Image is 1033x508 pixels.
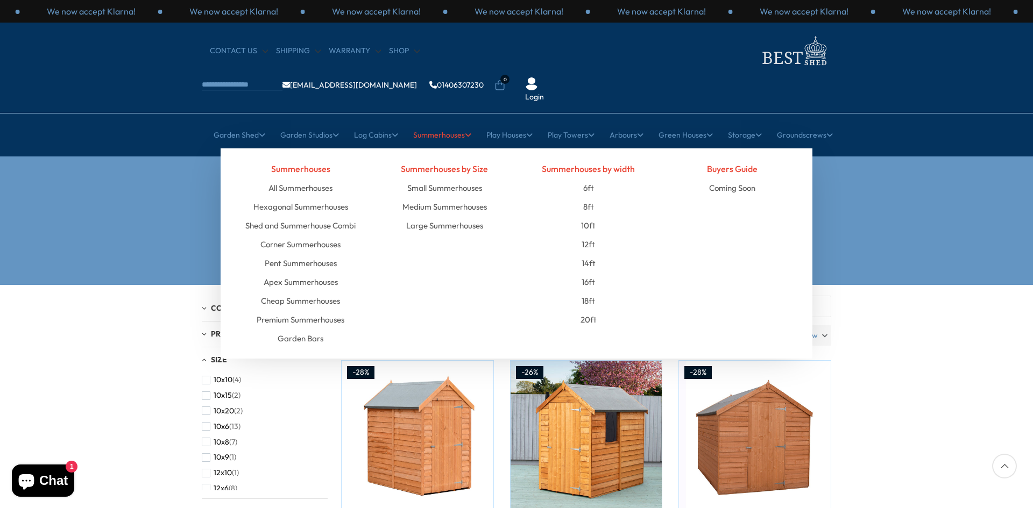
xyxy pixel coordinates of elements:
a: Summerhouses [413,121,471,148]
p: We now accept Klarna! [617,5,706,17]
div: -26% [516,366,543,379]
h4: Summerhouses [237,159,365,178]
a: Play Towers [548,121,595,148]
span: 10x20 [214,406,234,416]
span: 10x15 [214,391,232,400]
a: [EMAIL_ADDRESS][DOMAIN_NAME] [282,81,417,89]
button: 10x6 [202,419,240,434]
button: 10x8 [202,434,237,450]
img: User Icon [525,77,538,90]
button: 10x9 [202,449,236,465]
a: Premium Summerhouses [257,310,344,329]
a: Shop [389,46,420,56]
a: Play Houses [486,121,533,148]
div: -28% [347,366,374,379]
a: Pent Summerhouses [265,254,337,273]
a: Groundscrews [777,121,833,148]
span: (1) [232,468,239,477]
span: Size [211,355,227,364]
a: 14ft [582,254,596,273]
button: 12x10 [202,465,239,481]
a: Shed and Summerhouse Combi [245,216,356,235]
span: 10x6 [214,422,229,431]
a: 12ft [582,235,595,254]
p: We now accept Klarna! [189,5,278,17]
p: We now accept Klarna! [47,5,136,17]
a: Warranty [329,46,381,56]
a: 0 [494,80,505,91]
button: 10x20 [202,403,243,419]
span: (2) [232,391,240,400]
span: (1) [229,453,236,462]
a: Storage [728,121,762,148]
a: Garden Bars [278,329,323,348]
div: 1 / 3 [590,5,733,17]
button: 10x10 [202,372,241,388]
div: 3 / 3 [875,5,1018,17]
div: -28% [684,366,712,379]
a: Login [525,92,544,103]
a: 16ft [582,273,595,291]
button: 10x15 [202,388,240,403]
span: 12x6 [214,484,229,493]
a: 01406307230 [429,81,484,89]
a: Garden Shed [214,121,265,148]
button: 12x6 [202,481,237,496]
span: (4) [232,375,241,384]
p: We now accept Klarna! [902,5,991,17]
a: CONTACT US [210,46,268,56]
a: Arbours [610,121,643,148]
p: We now accept Klarna! [332,5,421,17]
span: 0 [500,75,510,84]
div: 3 / 3 [448,5,590,17]
div: 2 / 3 [305,5,448,17]
div: 1 / 3 [162,5,305,17]
span: (13) [229,422,240,431]
inbox-online-store-chat: Shopify online store chat [9,464,77,499]
span: (7) [229,438,237,447]
a: Medium Summerhouses [402,197,487,216]
a: 10ft [581,216,596,235]
span: (8) [229,484,237,493]
a: 18ft [582,291,595,310]
div: 2 / 3 [733,5,875,17]
span: Price [211,329,233,339]
a: Garden Studios [280,121,339,148]
a: 8ft [583,197,594,216]
a: 6ft [583,178,594,197]
div: 3 / 3 [20,5,162,17]
span: 10x9 [214,453,229,462]
a: Hexagonal Summerhouses [253,197,348,216]
a: Apex Summerhouses [264,273,338,291]
a: Log Cabins [354,121,398,148]
a: Coming Soon [709,178,755,197]
a: All Summerhouses [268,178,332,197]
span: (2) [234,406,243,416]
h4: Buyers Guide [669,159,797,178]
span: 12x10 [214,468,232,477]
p: We now accept Klarna! [475,5,563,17]
span: 10x8 [214,438,229,447]
a: Green Houses [659,121,713,148]
a: Small Summerhouses [407,178,482,197]
p: We now accept Klarna! [760,5,848,17]
a: 20ft [581,310,597,329]
span: 10x10 [214,375,232,384]
a: Large Summerhouses [406,216,483,235]
a: Corner Summerhouses [260,235,341,254]
a: Shipping [276,46,321,56]
h4: Summerhouses by width [525,159,653,178]
span: Collection [211,303,259,313]
a: Cheap Summerhouses [261,291,340,310]
img: logo [756,33,831,68]
h4: Summerhouses by Size [381,159,509,178]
